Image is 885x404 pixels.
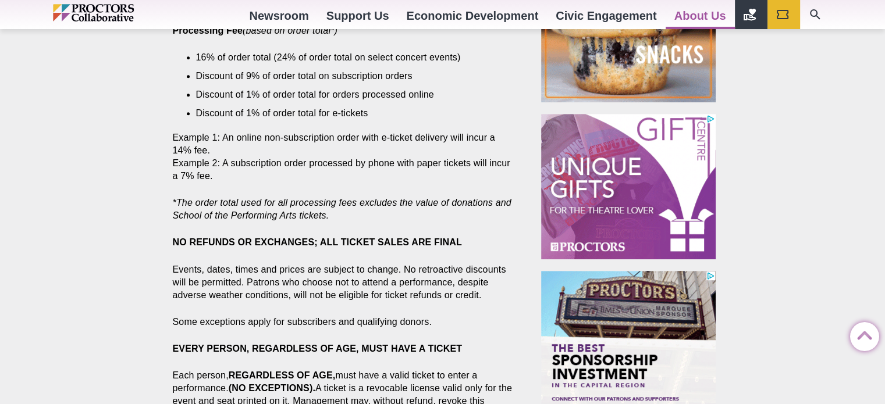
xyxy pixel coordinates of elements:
[229,383,315,393] strong: (NO EXCEPTIONS).
[196,51,497,64] li: 16% of order total (24% of order total on select concert events)
[850,323,873,346] a: Back to Top
[243,26,337,35] em: (based on order total*)
[173,344,463,353] strong: EVERY PERSON, REGARDLESS OF AGE, MUST HAVE A TICKET
[196,107,497,120] li: Discount of 1% of order total for e-tickets
[196,70,497,83] li: Discount of 9% of order total on subscription orders
[173,198,511,220] em: *The order total used for all processing fees excludes the value of donations and School of the P...
[173,263,515,302] p: Events, dates, times and prices are subject to change. No retroactive discounts will be permitted...
[173,26,243,35] strong: Processing Fee
[173,131,515,183] p: Example 1: An online non-subscription order with e-ticket delivery will incur a 14% fee. Example ...
[53,4,184,22] img: Proctors logo
[173,237,462,247] strong: NO REFUNDS OR EXCHANGES; ALL TICKET SALES ARE FINAL
[173,316,515,328] p: Some exceptions apply for subscribers and qualifying donors.
[196,88,497,101] li: Discount of 1% of order total for orders processed online
[229,370,336,380] strong: REGARDLESS OF AGE,
[541,114,716,259] iframe: Advertisement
